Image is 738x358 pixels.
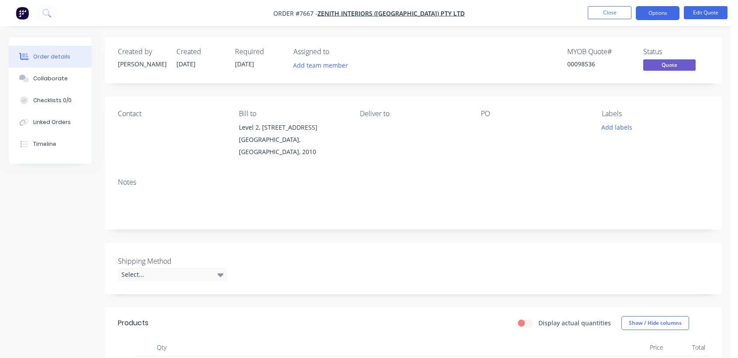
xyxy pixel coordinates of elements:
[239,121,346,158] div: Level 2, [STREET_ADDRESS][GEOGRAPHIC_DATA], [GEOGRAPHIC_DATA], 2010
[317,9,465,17] a: Zenith Interiors ([GEOGRAPHIC_DATA]) Pty Ltd
[118,48,166,56] div: Created by
[118,268,227,281] div: Select...
[239,110,346,118] div: Bill to
[33,140,56,148] div: Timeline
[588,6,631,19] button: Close
[118,318,148,328] div: Products
[643,48,709,56] div: Status
[33,118,71,126] div: Linked Orders
[621,316,689,330] button: Show / Hide columns
[33,75,68,83] div: Collaborate
[643,59,696,70] span: Quote
[16,7,29,20] img: Factory
[684,6,728,19] button: Edit Quote
[624,339,667,356] div: Price
[289,59,353,71] button: Add team member
[33,53,70,61] div: Order details
[273,9,317,17] span: Order #7667 -
[293,59,353,71] button: Add team member
[567,59,633,69] div: 00098536
[118,256,227,266] label: Shipping Method
[538,318,611,327] label: Display actual quantities
[9,89,92,111] button: Checklists 0/0
[235,60,254,68] span: [DATE]
[239,134,346,158] div: [GEOGRAPHIC_DATA], [GEOGRAPHIC_DATA], 2010
[643,59,696,72] button: Quote
[176,60,196,68] span: [DATE]
[9,133,92,155] button: Timeline
[239,121,346,134] div: Level 2, [STREET_ADDRESS]
[360,110,467,118] div: Deliver to
[9,111,92,133] button: Linked Orders
[118,178,709,186] div: Notes
[667,339,709,356] div: Total
[176,48,224,56] div: Created
[293,48,381,56] div: Assigned to
[602,110,709,118] div: Labels
[636,6,679,20] button: Options
[118,110,225,118] div: Contact
[481,110,588,118] div: PO
[597,121,637,133] button: Add labels
[135,339,188,356] div: Qty
[235,48,283,56] div: Required
[118,59,166,69] div: [PERSON_NAME]
[33,96,72,104] div: Checklists 0/0
[9,46,92,68] button: Order details
[9,68,92,89] button: Collaborate
[567,48,633,56] div: MYOB Quote #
